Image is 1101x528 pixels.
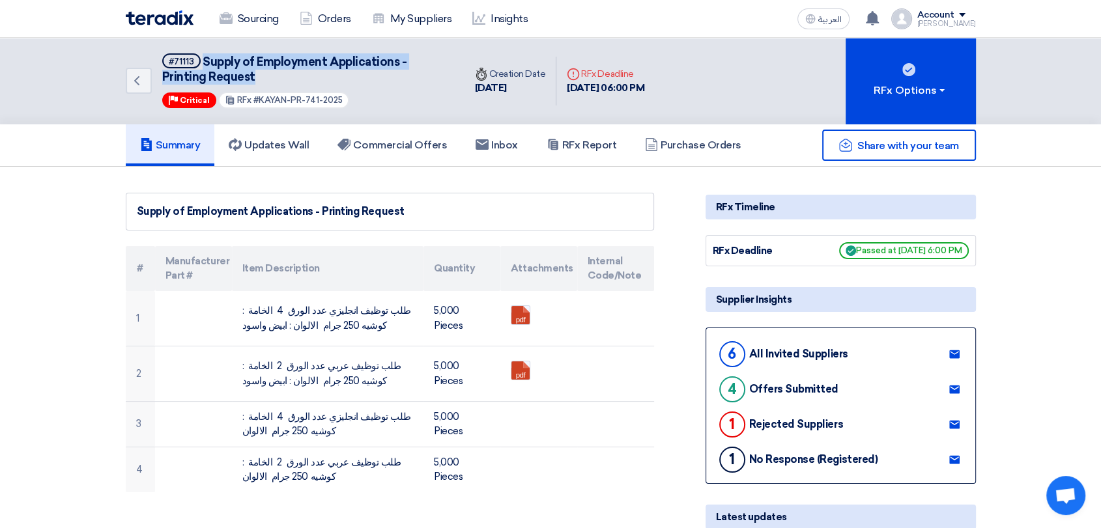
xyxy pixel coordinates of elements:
[423,246,500,291] th: Quantity
[126,401,155,447] td: 3
[126,346,155,401] td: 2
[162,55,407,84] span: Supply of Employment Applications - Printing Request
[423,346,500,401] td: 5,000 Pieces
[719,376,745,402] div: 4
[917,10,954,21] div: Account
[511,306,616,384] a: English_Application_Form_1755697625394.pdf
[891,8,912,29] img: profile_test.png
[289,5,362,33] a: Orders
[362,5,462,33] a: My Suppliers
[532,124,631,166] a: RFx Report
[846,38,976,124] button: RFx Options
[180,96,210,105] span: Critical
[229,139,309,152] h5: Updates Wall
[749,418,843,430] div: Rejected Suppliers
[577,246,654,291] th: Internal Code/Note
[126,124,215,166] a: Summary
[917,20,976,27] div: [PERSON_NAME]
[237,95,251,105] span: RFx
[511,361,616,439] a: Arabic_Application_Form_1755697629585.pdf
[567,81,644,96] div: [DATE] 06:00 PM
[209,5,289,33] a: Sourcing
[475,81,546,96] div: [DATE]
[155,246,232,291] th: Manufacturer Part #
[547,139,616,152] h5: RFx Report
[818,15,842,24] span: العربية
[475,67,546,81] div: Creation Date
[706,195,976,219] div: RFx Timeline
[323,124,461,166] a: Commercial Offers
[567,67,644,81] div: RFx Deadline
[140,139,201,152] h5: Summary
[476,139,518,152] h5: Inbox
[126,447,155,492] td: 4
[645,139,741,152] h5: Purchase Orders
[749,453,878,465] div: No Response (Registered)
[719,341,745,367] div: 6
[713,243,810,258] div: RFx Deadline
[461,124,532,166] a: Inbox
[137,204,643,219] div: Supply of Employment Applications - Printing Request
[214,124,323,166] a: Updates Wall
[631,124,756,166] a: Purchase Orders
[749,383,838,395] div: Offers Submitted
[1046,476,1085,515] a: Open chat
[857,139,958,152] span: Share with your team
[232,291,423,346] td: طلب توظيف انجليزي عدد الورق 4 الخامة : كوشيه 250 جرام الالوان : ابيض واسود
[719,411,745,438] div: 1
[423,401,500,447] td: 5,000 Pieces
[797,8,850,29] button: العربية
[162,53,449,85] h5: Supply of Employment Applications - Printing Request
[423,447,500,492] td: 5,000 Pieces
[719,447,745,473] div: 1
[749,348,848,360] div: All Invited Suppliers
[253,95,343,105] span: #KAYAN-PR-741-2025
[126,246,155,291] th: #
[423,291,500,346] td: 5,000 Pieces
[874,83,947,98] div: RFx Options
[462,5,538,33] a: Insights
[232,246,423,291] th: Item Description
[839,242,969,259] span: Passed at [DATE] 6:00 PM
[232,447,423,492] td: طلب توظيف عربي عدد الورق 2 الخامة : كوشيه 250 جرام الالوان
[232,346,423,401] td: طلب توظيف عربي عدد الورق 2 الخامة : كوشيه 250 جرام الالوان : ابيض واسود
[126,10,193,25] img: Teradix logo
[232,401,423,447] td: طلب توظيف انجليزي عدد الورق 4 الخامة : كوشيه 250 جرام الالوان
[500,246,577,291] th: Attachments
[337,139,447,152] h5: Commercial Offers
[706,287,976,312] div: Supplier Insights
[169,57,194,66] div: #71113
[126,291,155,346] td: 1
